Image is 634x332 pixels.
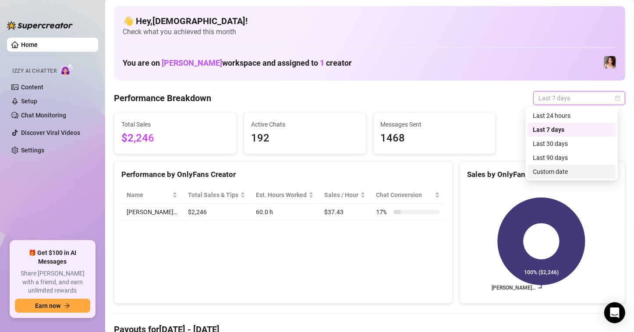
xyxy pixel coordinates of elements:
[381,130,489,147] span: 1468
[320,58,324,67] span: 1
[35,302,60,309] span: Earn now
[15,299,90,313] button: Earn nowarrow-right
[64,303,70,309] span: arrow-right
[319,187,371,204] th: Sales / Hour
[528,123,616,137] div: Last 7 days
[21,147,44,154] a: Settings
[21,98,37,105] a: Setup
[533,139,611,148] div: Last 30 days
[121,130,229,147] span: $2,246
[533,125,611,134] div: Last 7 days
[123,15,616,27] h4: 👋 Hey, [DEMOGRAPHIC_DATA] !
[183,204,251,221] td: $2,246
[251,130,359,147] span: 192
[319,204,371,221] td: $37.43
[528,151,616,165] div: Last 90 days
[324,190,358,200] span: Sales / Hour
[528,137,616,151] div: Last 30 days
[114,92,211,104] h4: Performance Breakdown
[256,190,307,200] div: Est. Hours Worked
[21,41,38,48] a: Home
[533,111,611,120] div: Last 24 hours
[376,190,432,200] span: Chat Conversion
[123,58,352,68] h1: You are on workspace and assigned to creator
[371,187,445,204] th: Chat Conversion
[492,285,535,291] text: [PERSON_NAME]…
[533,153,611,162] div: Last 90 days
[127,190,170,200] span: Name
[381,120,489,129] span: Messages Sent
[7,21,73,30] img: logo-BBDzfeDw.svg
[538,92,620,105] span: Last 7 days
[251,120,359,129] span: Active Chats
[615,95,620,101] span: calendar
[121,169,445,180] div: Performance by OnlyFans Creator
[183,187,251,204] th: Total Sales & Tips
[528,109,616,123] div: Last 24 hours
[604,302,625,323] div: Open Intercom Messenger
[121,120,229,129] span: Total Sales
[162,58,222,67] span: [PERSON_NAME]
[15,269,90,295] span: Share [PERSON_NAME] with a friend, and earn unlimited rewards
[376,207,390,217] span: 17 %
[15,249,90,266] span: 🎁 Get $100 in AI Messages
[121,204,183,221] td: [PERSON_NAME]…
[604,56,616,68] img: Lauren
[251,204,319,221] td: 60.0 h
[121,187,183,204] th: Name
[12,67,57,75] span: Izzy AI Chatter
[21,129,80,136] a: Discover Viral Videos
[21,112,66,119] a: Chat Monitoring
[467,169,618,180] div: Sales by OnlyFans Creator
[60,64,74,76] img: AI Chatter
[21,84,43,91] a: Content
[528,165,616,179] div: Custom date
[123,27,616,37] span: Check what you achieved this month
[533,167,611,177] div: Custom date
[188,190,238,200] span: Total Sales & Tips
